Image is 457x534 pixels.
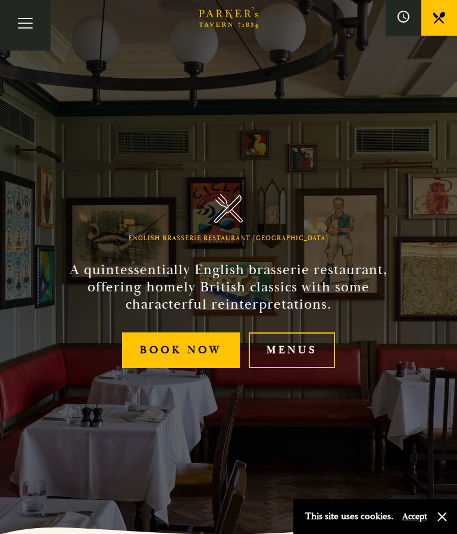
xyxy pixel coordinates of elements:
p: This site uses cookies. [305,508,393,525]
h2: A quintessentially English brasserie restaurant, offering homely British classics with some chara... [60,262,397,313]
img: Parker's Tavern Brasserie Cambridge [214,194,243,223]
button: Close and accept [436,511,448,523]
button: Accept [402,511,427,522]
a: Book Now [122,332,240,369]
a: Menus [249,332,335,369]
h1: English Brasserie Restaurant [GEOGRAPHIC_DATA] [129,235,328,243]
